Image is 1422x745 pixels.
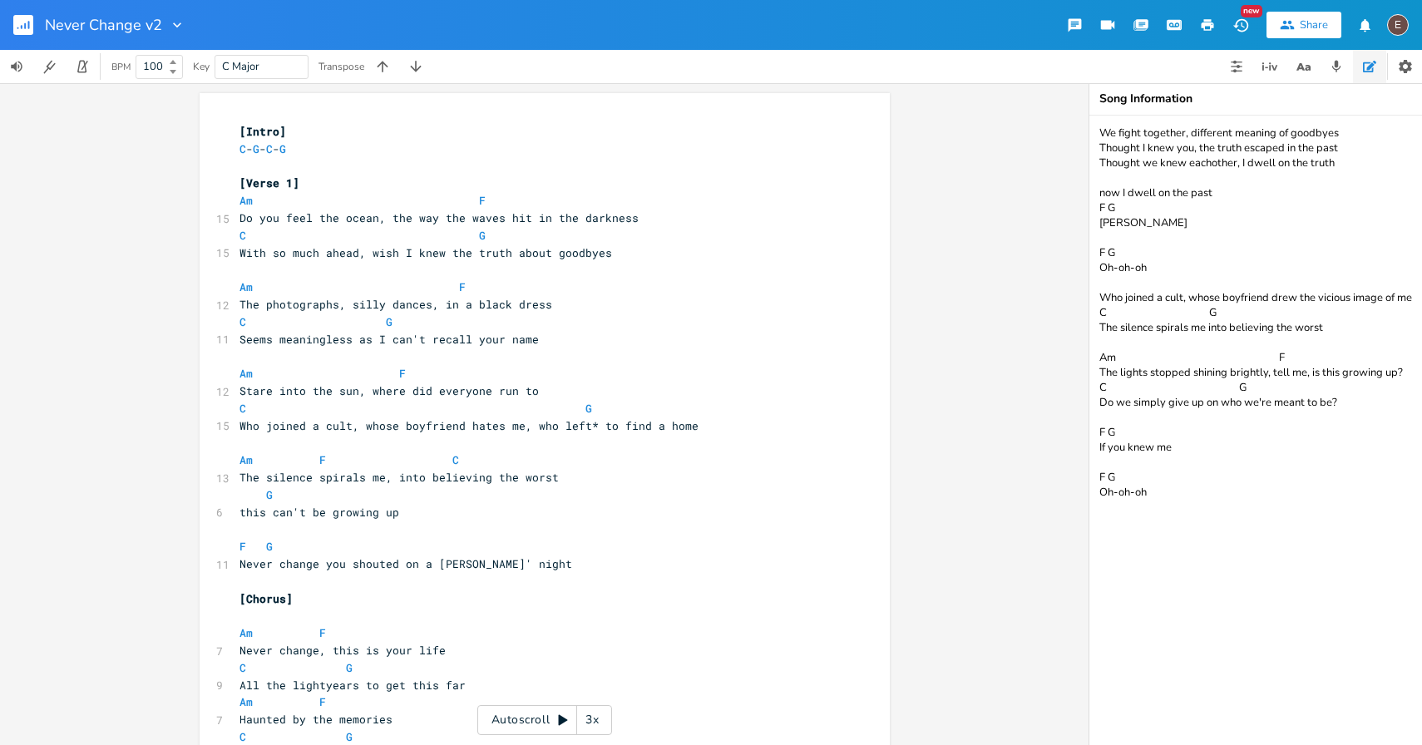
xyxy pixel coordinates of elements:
[459,279,466,294] span: F
[239,279,253,294] span: Am
[239,591,293,606] span: [Chorus]
[479,193,486,208] span: F
[319,694,326,709] span: F
[1224,10,1257,40] button: New
[239,556,572,571] span: Never change you shouted on a [PERSON_NAME]' night
[239,660,246,675] span: C
[585,401,592,416] span: G
[239,539,246,554] span: F
[239,245,612,260] span: With so much ahead, wish I knew the truth about goodbyes
[239,193,253,208] span: Am
[239,401,246,416] span: C
[346,729,353,744] span: G
[239,210,639,225] span: Do you feel the ocean, the way the waves hit in the darkness
[239,694,253,709] span: Am
[1387,6,1409,44] button: E
[477,705,612,735] div: Autoscroll
[1099,93,1412,105] div: Song Information
[239,314,246,329] span: C
[318,62,364,72] div: Transpose
[45,17,162,32] span: Never Change v2
[222,59,259,74] span: C Major
[239,141,246,156] span: C
[239,643,446,658] span: Never change, this is your life
[266,141,273,156] span: C
[1300,17,1328,32] div: Share
[266,539,273,554] span: G
[111,62,131,72] div: BPM
[266,487,273,502] span: G
[319,625,326,640] span: F
[319,452,326,467] span: F
[239,366,253,381] span: Am
[239,383,539,398] span: Stare into the sun, where did everyone run to
[452,452,459,467] span: C
[1387,14,1409,36] div: edward
[239,712,393,727] span: Haunted by the memories
[239,175,299,190] span: [Verse 1]
[239,332,539,347] span: Seems meaningless as I can't recall your name
[577,705,607,735] div: 3x
[399,366,406,381] span: F
[239,452,253,467] span: Am
[279,141,286,156] span: G
[239,297,552,312] span: The photographs, silly dances, in a black dress
[239,141,293,156] span: - - -
[239,228,246,243] span: C
[193,62,210,72] div: Key
[239,729,246,744] span: C
[239,124,286,139] span: [Intro]
[1241,5,1262,17] div: New
[239,418,699,433] span: Who joined a cult, whose boyfriend hates me, who left* to find a home
[479,228,486,243] span: G
[239,505,399,520] span: this can't be growing up
[386,314,393,329] span: G
[239,678,466,693] span: All the lightyears to get this far
[1089,116,1422,745] textarea: We fight together, different meaning of goodbyes Thought I knew you, the truth escaped in the pas...
[253,141,259,156] span: G
[1266,12,1341,38] button: Share
[239,625,253,640] span: Am
[346,660,353,675] span: G
[239,470,559,485] span: The silence spirals me, into believing the worst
